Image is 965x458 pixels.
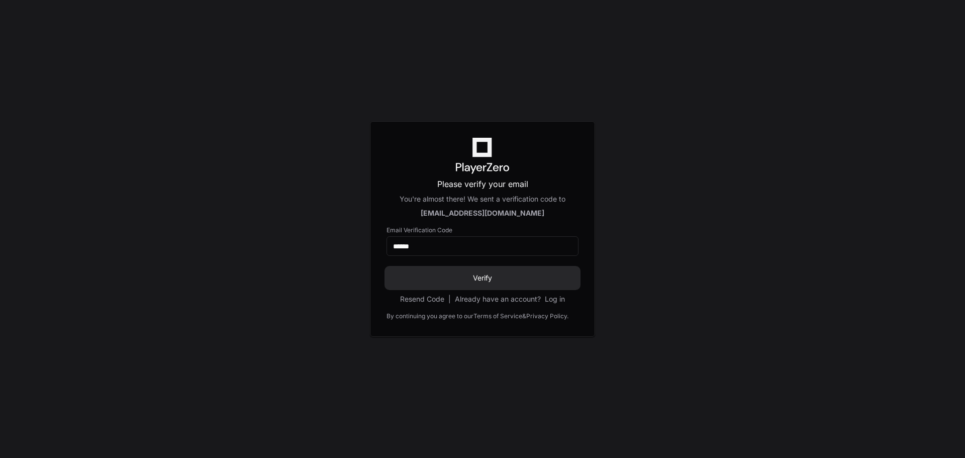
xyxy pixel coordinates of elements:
span: | [448,294,451,304]
button: Resend Code [400,294,444,304]
div: Already have an account? [455,294,565,304]
label: Email Verification Code [387,226,578,234]
span: Verify [387,273,578,283]
p: Please verify your email [387,178,578,190]
button: Verify [387,268,578,288]
a: Terms of Service [473,312,522,320]
div: [EMAIL_ADDRESS][DOMAIN_NAME] [387,208,578,218]
a: Privacy Policy. [526,312,568,320]
div: & [522,312,526,320]
div: You're almost there! We sent a verification code to [387,194,578,204]
button: Log in [545,294,565,304]
div: By continuing you agree to our [387,312,473,320]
